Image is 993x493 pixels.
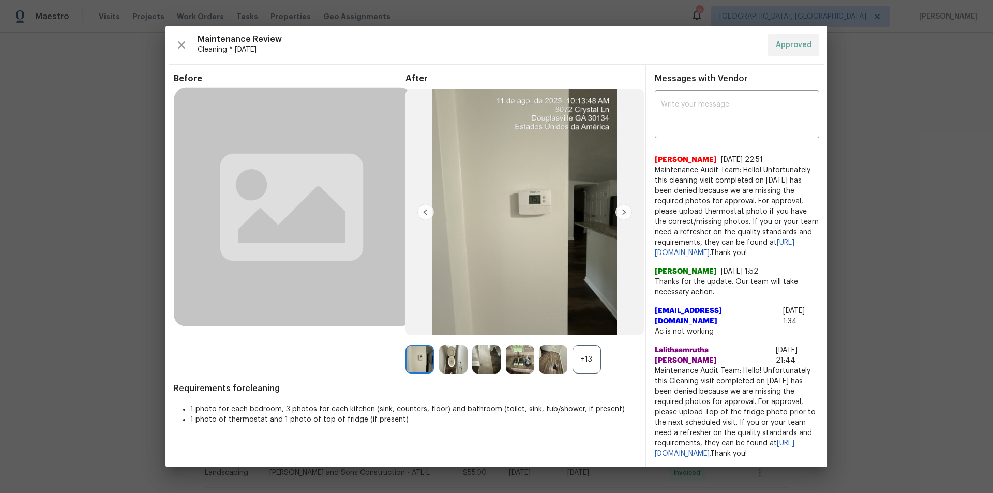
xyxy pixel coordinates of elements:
span: [PERSON_NAME] [655,266,717,277]
span: Maintenance Audit Team: Hello! Unfortunately this cleaning visit completed on [DATE] has been den... [655,165,819,258]
span: Before [174,73,405,84]
span: Requirements for cleaning [174,383,637,394]
span: Lalithaamrutha [PERSON_NAME] [655,345,772,366]
span: Thanks for the update. Our team will take necessary action. [655,277,819,297]
span: Cleaning * [DATE] [198,44,759,55]
img: right-chevron-button-url [615,204,632,220]
img: left-chevron-button-url [417,204,434,220]
div: +13 [573,345,601,374]
span: [DATE] 21:44 [776,347,798,364]
span: Maintenance Review [198,34,759,44]
li: 1 photo of thermostat and 1 photo of top of fridge (if present) [190,414,637,425]
span: [DATE] 22:51 [721,156,763,163]
span: [EMAIL_ADDRESS][DOMAIN_NAME] [655,306,779,326]
span: After [405,73,637,84]
span: [DATE] 1:52 [721,268,758,275]
span: Ac is not working [655,326,819,337]
li: 1 photo for each bedroom, 3 photos for each kitchen (sink, counters, floor) and bathroom (toilet,... [190,404,637,414]
span: Messages with Vendor [655,74,747,83]
span: [DATE] 1:34 [783,307,805,325]
span: [PERSON_NAME] [655,155,717,165]
span: Maintenance Audit Team: Hello! Unfortunately this Cleaning visit completed on [DATE] has been den... [655,366,819,459]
